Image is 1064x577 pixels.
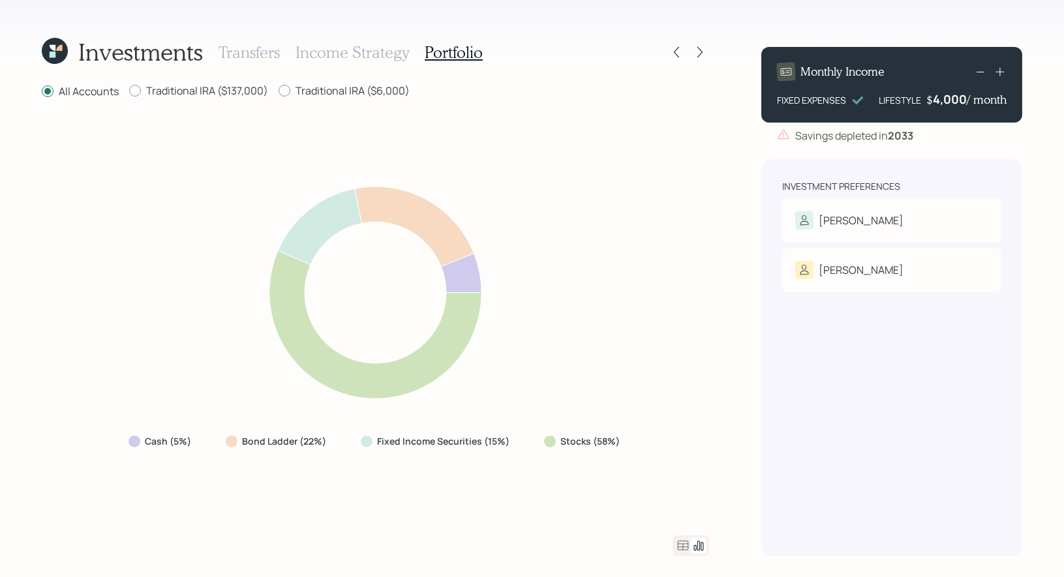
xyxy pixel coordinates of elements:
h3: Income Strategy [296,43,409,62]
h4: / month [967,93,1007,107]
div: Investment Preferences [782,180,900,193]
h4: Monthly Income [800,65,885,79]
label: Fixed Income Securities (15%) [378,435,510,448]
div: Savings depleted in [795,128,913,143]
label: Cash (5%) [145,435,192,448]
h3: Portfolio [425,43,483,62]
label: All Accounts [42,84,119,98]
label: Bond Ladder (22%) [243,435,327,448]
b: 2033 [888,128,913,143]
div: FIXED EXPENSES [777,93,846,107]
label: Traditional IRA ($6,000) [279,83,410,98]
h4: $ [926,93,933,107]
div: [PERSON_NAME] [819,213,904,228]
div: LIFESTYLE [879,93,921,107]
h3: Transfers [219,43,280,62]
h1: Investments [78,38,203,66]
label: Traditional IRA ($137,000) [129,83,268,98]
div: [PERSON_NAME] [819,262,904,278]
label: Stocks (58%) [561,435,620,448]
div: 4,000 [933,91,967,107]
